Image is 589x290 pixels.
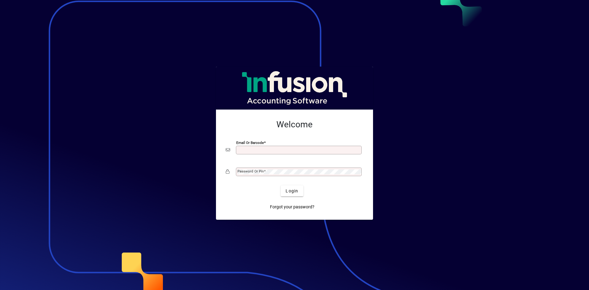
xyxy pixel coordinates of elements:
[226,119,363,130] h2: Welcome
[270,204,314,210] span: Forgot your password?
[286,188,298,194] span: Login
[237,169,264,173] mat-label: Password or Pin
[236,141,264,145] mat-label: Email or Barcode
[268,201,317,212] a: Forgot your password?
[281,185,303,196] button: Login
